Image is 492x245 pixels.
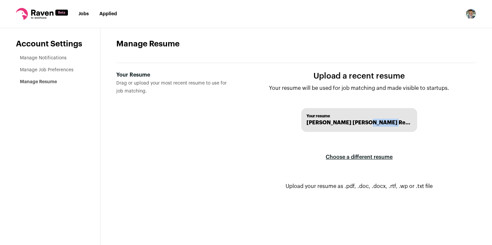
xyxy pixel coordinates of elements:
[116,81,227,93] span: Drag or upload your most recent resume to use for job matching.
[20,68,74,72] a: Manage Job Preferences
[465,9,476,19] button: Open dropdown
[16,39,84,49] header: Account Settings
[99,12,117,16] a: Applied
[465,9,476,19] img: 19917917-medium_jpg
[306,119,412,127] span: [PERSON_NAME] [PERSON_NAME] Resume.pdf
[326,148,393,166] label: Choose a different resume
[20,80,57,84] a: Manage Resume
[286,182,433,190] p: Upload your resume as .pdf, .doc, .docx, .rtf, .wp or .txt file
[306,113,412,119] span: Your resume
[20,56,67,60] a: Manage Notifications
[116,71,232,79] div: Your Resume
[269,84,449,92] p: Your resume will be used for job matching and made visible to startups.
[116,39,476,49] h1: Manage Resume
[79,12,89,16] a: Jobs
[269,71,449,82] h1: Upload a recent resume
